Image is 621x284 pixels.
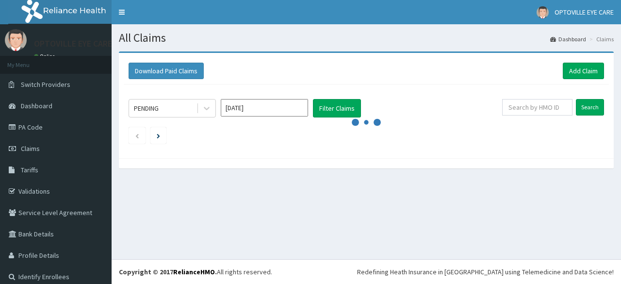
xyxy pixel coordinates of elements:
img: User Image [5,29,27,51]
div: Redefining Heath Insurance in [GEOGRAPHIC_DATA] using Telemedicine and Data Science! [357,267,614,277]
span: Switch Providers [21,80,70,89]
button: Filter Claims [313,99,361,117]
input: Search by HMO ID [502,99,572,116]
span: Tariffs [21,166,38,174]
div: PENDING [134,103,159,113]
p: OPTOVILLE EYE CARE [34,39,112,48]
strong: Copyright © 2017 . [119,267,217,276]
span: Dashboard [21,101,52,110]
input: Select Month and Year [221,99,308,117]
a: Previous page [135,131,139,140]
a: Add Claim [563,63,604,79]
footer: All rights reserved. [112,259,621,284]
a: Dashboard [550,35,586,43]
li: Claims [587,35,614,43]
img: User Image [537,6,549,18]
a: Next page [157,131,160,140]
h1: All Claims [119,32,614,44]
span: Claims [21,144,40,153]
svg: audio-loading [352,108,381,137]
button: Download Paid Claims [129,63,204,79]
a: RelianceHMO [173,267,215,276]
span: OPTOVILLE EYE CARE [555,8,614,17]
input: Search [576,99,604,116]
a: Online [34,53,57,60]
